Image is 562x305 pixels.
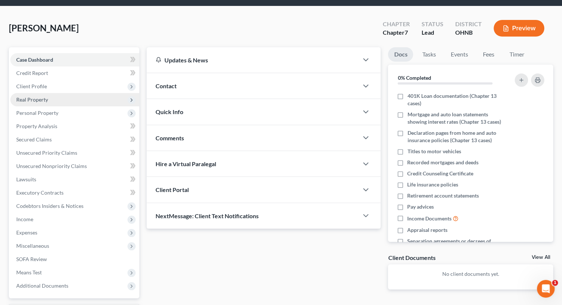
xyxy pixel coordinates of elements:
span: Retirement account statements [407,192,479,199]
span: Case Dashboard [16,56,53,63]
span: Credit Counseling Certificate [407,170,473,177]
a: Timer [503,47,530,62]
span: Means Test [16,269,42,275]
span: Unsecured Priority Claims [16,150,77,156]
span: 401K Loan documentation (Chapter 13 cases) [407,92,505,107]
span: Hire a Virtual Paralegal [156,160,216,167]
span: 1 [552,280,558,286]
a: Secured Claims [10,133,139,146]
span: Mortgage and auto loan statements showing interest rates (Chapter 13 cases) [407,111,505,126]
span: Credit Report [16,70,48,76]
span: Property Analysis [16,123,57,129]
a: View All [532,255,550,260]
div: OHNB [455,28,482,37]
div: Client Documents [388,254,435,261]
span: Lawsuits [16,176,36,182]
div: District [455,20,482,28]
button: Preview [494,20,544,37]
span: Income Documents [407,215,452,222]
a: Tasks [416,47,442,62]
a: SOFA Review [10,253,139,266]
div: Lead [422,28,443,37]
a: Credit Report [10,66,139,80]
span: Separation agreements or decrees of divorces [407,237,505,252]
span: 7 [405,29,408,36]
span: Contact [156,82,177,89]
span: NextMessage: Client Text Notifications [156,212,259,219]
span: Expenses [16,229,37,236]
div: Updates & News [156,56,350,64]
strong: 0% Completed [398,75,431,81]
span: Executory Contracts [16,189,64,196]
a: Docs [388,47,413,62]
a: Unsecured Priority Claims [10,146,139,160]
a: Lawsuits [10,173,139,186]
span: Secured Claims [16,136,52,143]
span: SOFA Review [16,256,47,262]
a: Events [445,47,474,62]
span: Comments [156,134,184,141]
span: Declaration pages from home and auto insurance policies (Chapter 13 cases) [407,129,505,144]
div: Status [422,20,443,28]
span: Personal Property [16,110,58,116]
span: Real Property [16,96,48,103]
span: Recorded mortgages and deeds [407,159,478,166]
iframe: Intercom live chat [537,280,555,298]
div: Chapter [383,28,410,37]
div: Chapter [383,20,410,28]
span: Quick Info [156,108,183,115]
a: Fees [477,47,500,62]
p: No client documents yet. [394,270,547,278]
a: Property Analysis [10,120,139,133]
span: Life insurance policies [407,181,458,188]
span: Titles to motor vehicles [407,148,461,155]
span: Miscellaneous [16,243,49,249]
span: Unsecured Nonpriority Claims [16,163,87,169]
span: Codebtors Insiders & Notices [16,203,84,209]
span: [PERSON_NAME] [9,23,79,33]
span: Additional Documents [16,282,68,289]
a: Executory Contracts [10,186,139,199]
span: Client Profile [16,83,47,89]
span: Income [16,216,33,222]
span: Appraisal reports [407,226,447,234]
span: Pay advices [407,203,434,210]
span: Client Portal [156,186,189,193]
a: Unsecured Nonpriority Claims [10,160,139,173]
a: Case Dashboard [10,53,139,66]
